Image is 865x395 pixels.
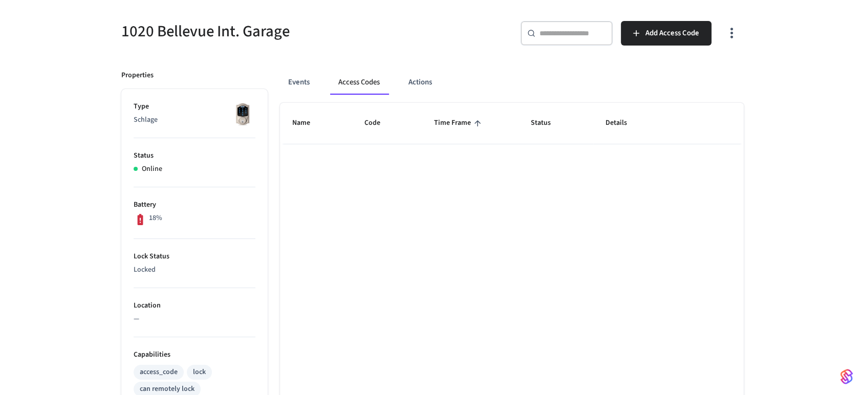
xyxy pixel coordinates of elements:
button: Actions [400,70,440,95]
img: SeamLogoGradient.69752ec5.svg [840,368,853,385]
button: Access Codes [330,70,388,95]
p: Schlage [134,115,255,125]
div: access_code [140,367,178,378]
span: Time Frame [434,115,484,131]
p: Type [134,101,255,112]
p: Capabilities [134,349,255,360]
div: ant example [280,70,744,95]
span: Code [364,115,394,131]
p: Status [134,150,255,161]
div: lock [193,367,206,378]
p: — [134,314,255,324]
button: Events [280,70,318,95]
button: Add Access Code [621,21,711,46]
p: Lock Status [134,251,255,262]
span: Details [605,115,640,131]
span: Add Access Code [645,27,699,40]
div: can remotely lock [140,384,194,394]
h5: 1020 Bellevue Int. Garage [121,21,426,42]
span: Name [292,115,323,131]
img: Schlage Sense Smart Deadbolt with Camelot Trim, Front [230,101,255,127]
p: Battery [134,200,255,210]
span: Status [531,115,564,131]
p: Location [134,300,255,311]
p: 18% [149,213,162,224]
p: Locked [134,265,255,275]
table: sticky table [280,103,744,144]
p: Properties [121,70,154,81]
p: Online [142,164,162,174]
